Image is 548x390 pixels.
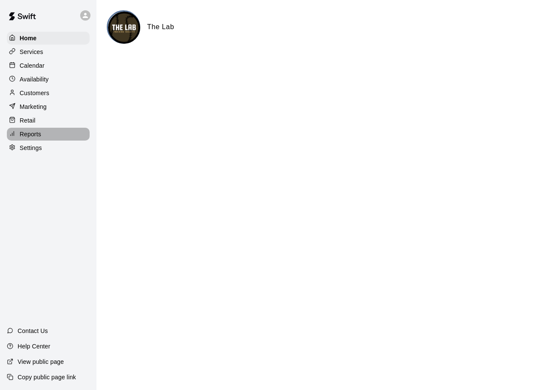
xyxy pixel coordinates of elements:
[7,114,90,127] a: Retail
[7,100,90,113] a: Marketing
[20,61,45,70] p: Calendar
[7,128,90,141] a: Reports
[20,75,49,84] p: Availability
[108,12,140,44] img: The Lab logo
[20,89,49,97] p: Customers
[20,48,43,56] p: Services
[20,144,42,152] p: Settings
[20,130,41,138] p: Reports
[18,373,76,381] p: Copy public page link
[18,327,48,335] p: Contact Us
[20,102,47,111] p: Marketing
[20,116,36,125] p: Retail
[20,34,37,42] p: Home
[147,21,174,33] h6: The Lab
[7,45,90,58] a: Services
[18,357,64,366] p: View public page
[7,87,90,99] a: Customers
[7,73,90,86] a: Availability
[7,59,90,72] a: Calendar
[18,342,50,351] p: Help Center
[7,32,90,45] a: Home
[7,141,90,154] a: Settings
